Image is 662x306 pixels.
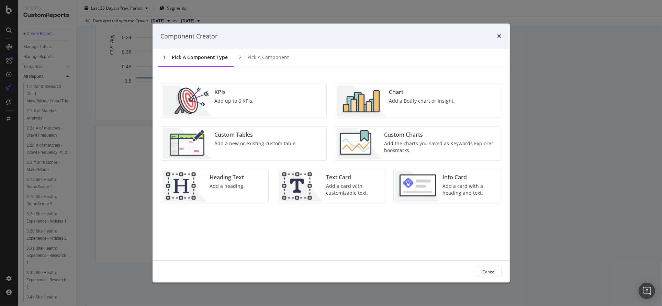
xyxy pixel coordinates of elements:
[477,266,502,277] button: Cancel
[239,54,242,61] div: 2
[442,183,497,196] div: Add a card with a heading and text.
[215,98,254,104] div: Add up to 6 KPIs.
[337,128,381,159] img: Chdk0Fza.png
[153,23,510,283] div: modal
[172,54,228,61] div: Pick a Component type
[639,283,655,299] div: Open Intercom Messenger
[248,54,289,61] div: Pick a Component
[497,32,502,41] div: times
[215,140,297,147] div: Add a new or existing custom table.
[389,88,455,96] div: Chart
[384,140,497,154] div: Add the charts you saved as Keywords Explorer bookmarks.
[384,131,497,139] div: Custom Charts
[162,171,207,202] img: CtJ9-kHf.png
[162,128,212,159] img: CzM_nd8v.png
[389,98,455,104] div: Add a Botify chart or insight.
[483,269,496,274] div: Cancel
[442,173,497,181] div: Info Card
[210,183,245,190] div: Add a heading.
[326,183,381,196] div: Add a card with customizable text.
[162,86,212,116] img: __UUOcd1.png
[215,131,297,139] div: Custom Tables
[215,88,254,96] div: KPIs
[337,86,386,116] img: BHjNRGjj.png
[164,54,166,61] div: 1
[395,171,440,202] img: 9fcGIRyhgxRLRpur6FCk681sBQ4rDmX99LnU5EkywwAAAAAElFTkSuQmCC
[279,171,323,202] img: CIPqJSrR.png
[326,173,381,181] div: Text Card
[210,173,245,181] div: Heading Text
[161,32,218,41] div: Component Creator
